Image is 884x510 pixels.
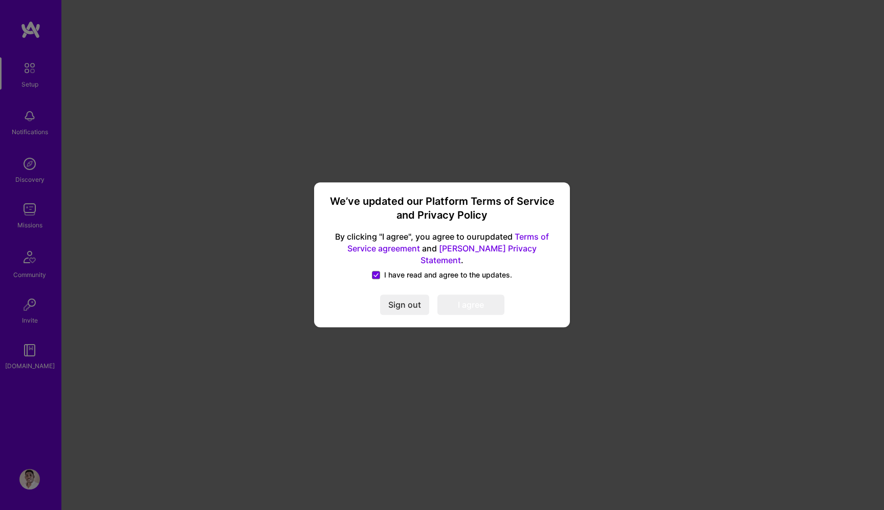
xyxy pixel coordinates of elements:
span: I have read and agree to the updates. [384,270,512,281]
span: By clicking "I agree", you agree to our updated and . [326,231,558,266]
a: Terms of Service agreement [347,231,549,253]
button: Sign out [380,295,429,315]
a: [PERSON_NAME] Privacy Statement [421,243,537,265]
h3: We’ve updated our Platform Terms of Service and Privacy Policy [326,195,558,223]
button: I agree [437,295,504,315]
